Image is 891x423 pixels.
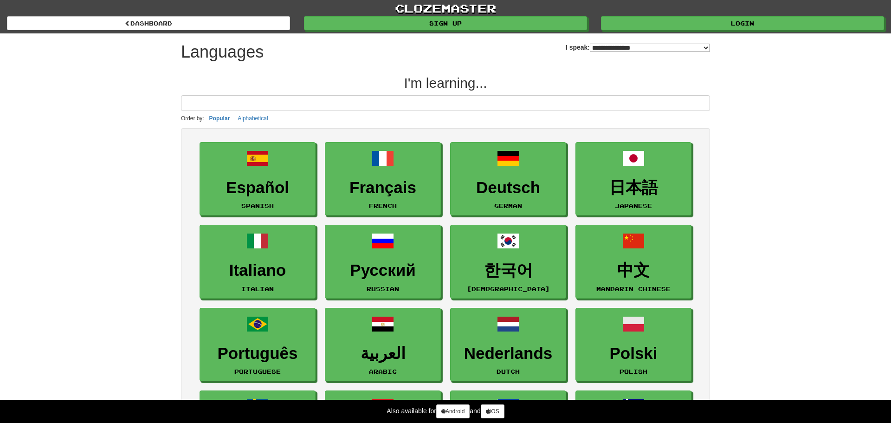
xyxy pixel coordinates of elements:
button: Popular [207,113,233,124]
h3: العربية [330,345,436,363]
h3: Deutsch [455,179,561,197]
label: I speak: [566,43,710,52]
h3: 中文 [581,261,686,280]
h3: Nederlands [455,345,561,363]
small: Polish [620,368,647,375]
h3: Français [330,179,436,197]
select: I speak: [590,44,710,52]
h3: 日本語 [581,179,686,197]
small: Japanese [615,202,652,209]
a: Android [436,404,470,418]
button: Alphabetical [235,113,271,124]
a: DeutschGerman [450,142,566,216]
a: 中文Mandarin Chinese [575,225,691,299]
a: EspañolSpanish [200,142,316,216]
small: French [369,202,397,209]
small: Dutch [497,368,520,375]
h3: Italiano [205,261,310,280]
a: iOS [481,404,504,418]
a: PolskiPolish [575,308,691,382]
small: Arabic [369,368,397,375]
a: NederlandsDutch [450,308,566,382]
h3: Português [205,345,310,363]
small: Russian [367,286,399,292]
a: FrançaisFrench [325,142,441,216]
a: dashboard [7,16,290,30]
h1: Languages [181,43,264,61]
h2: I'm learning... [181,75,710,91]
h3: Español [205,179,310,197]
small: Spanish [241,202,274,209]
h3: Polski [581,345,686,363]
a: Sign up [304,16,587,30]
a: 日本語Japanese [575,142,691,216]
a: العربيةArabic [325,308,441,382]
small: Order by: [181,115,204,122]
a: 한국어[DEMOGRAPHIC_DATA] [450,225,566,299]
small: German [494,202,522,209]
small: Italian [241,286,274,292]
small: Mandarin Chinese [596,286,671,292]
small: [DEMOGRAPHIC_DATA] [467,286,550,292]
small: Portuguese [234,368,281,375]
a: Login [601,16,884,30]
a: PortuguêsPortuguese [200,308,316,382]
a: ItalianoItalian [200,225,316,299]
h3: 한국어 [455,261,561,280]
a: РусскийRussian [325,225,441,299]
h3: Русский [330,261,436,280]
